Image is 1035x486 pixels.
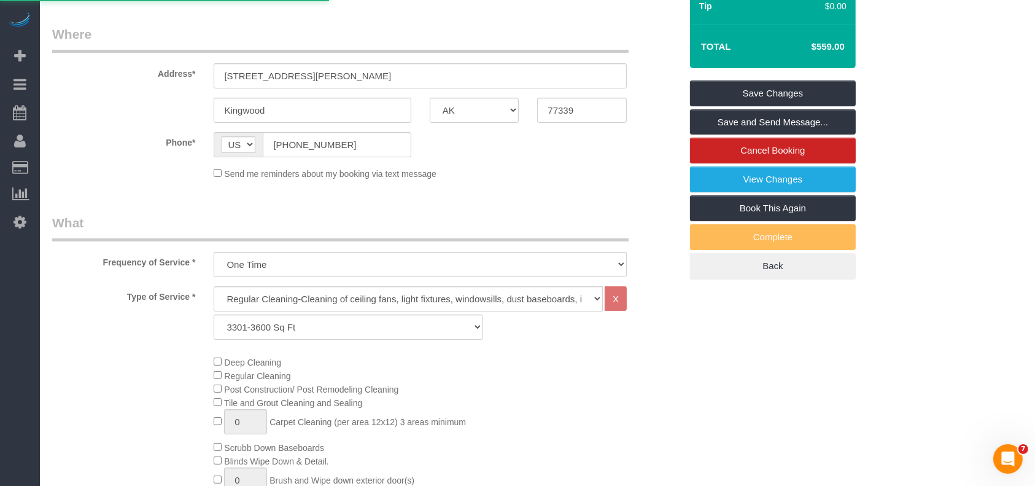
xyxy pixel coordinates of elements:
label: Address* [43,63,204,80]
span: 7 [1018,444,1028,454]
a: Back [690,253,856,279]
h4: $559.00 [775,42,845,52]
span: Send me reminders about my booking via text message [224,169,436,179]
a: Book This Again [690,195,856,221]
span: Tile and Grout Cleaning and Sealing [224,398,362,408]
a: Save and Send Message... [690,109,856,135]
span: Post Construction/ Post Remodeling Cleaning [224,385,398,394]
input: Zip Code* [537,98,627,123]
legend: What [52,214,629,241]
span: Deep Cleaning [224,358,281,367]
label: Phone* [43,132,204,149]
span: Brush and Wipe down exterior door(s) [269,476,414,485]
span: Carpet Cleaning (per area 12x12) 3 areas minimum [269,417,466,427]
a: Save Changes [690,80,856,106]
span: Blinds Wipe Down & Detail. [224,457,328,466]
label: Type of Service * [43,286,204,303]
a: View Changes [690,167,856,192]
strong: Total [701,41,731,52]
a: Cancel Booking [690,138,856,163]
iframe: Intercom live chat [993,444,1023,474]
input: City* [214,98,411,123]
span: Scrubb Down Baseboards [224,443,324,453]
legend: Where [52,25,629,53]
label: Frequency of Service * [43,252,204,268]
img: Automaid Logo [7,12,32,29]
span: Regular Cleaning [224,371,290,381]
input: Phone* [263,132,411,157]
